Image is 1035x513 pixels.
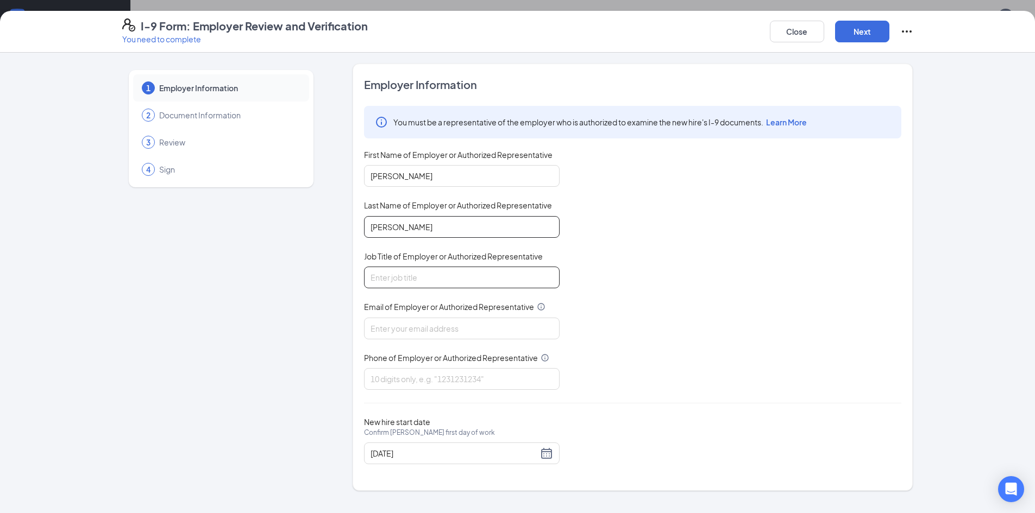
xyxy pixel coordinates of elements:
[146,164,150,175] span: 4
[122,34,368,45] p: You need to complete
[159,164,298,175] span: Sign
[146,83,150,93] span: 1
[364,165,560,187] input: Enter your first name
[364,251,543,262] span: Job Title of Employer or Authorized Representative
[375,116,388,129] svg: Info
[122,18,135,31] svg: FormI9EVerifyIcon
[159,110,298,121] span: Document Information
[900,25,913,38] svg: Ellipses
[770,21,824,42] button: Close
[364,267,560,288] input: Enter job title
[364,427,495,438] span: Confirm [PERSON_NAME] first day of work
[835,21,889,42] button: Next
[364,368,560,390] input: 10 digits only, e.g. "1231231234"
[998,476,1024,502] div: Open Intercom Messenger
[763,117,807,127] a: Learn More
[537,302,545,311] svg: Info
[146,137,150,148] span: 3
[364,301,534,312] span: Email of Employer or Authorized Representative
[146,110,150,121] span: 2
[159,83,298,93] span: Employer Information
[541,353,549,362] svg: Info
[141,18,368,34] h4: I-9 Form: Employer Review and Verification
[364,77,901,92] span: Employer Information
[766,117,807,127] span: Learn More
[371,447,538,459] input: 08/27/2025
[364,200,552,211] span: Last Name of Employer or Authorized Representative
[364,416,495,449] span: New hire start date
[364,352,538,363] span: Phone of Employer or Authorized Representative
[159,137,298,148] span: Review
[364,149,553,160] span: First Name of Employer or Authorized Representative
[364,318,560,339] input: Enter your email address
[364,216,560,238] input: Enter your last name
[393,117,807,128] span: You must be a representative of the employer who is authorized to examine the new hire's I-9 docu...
